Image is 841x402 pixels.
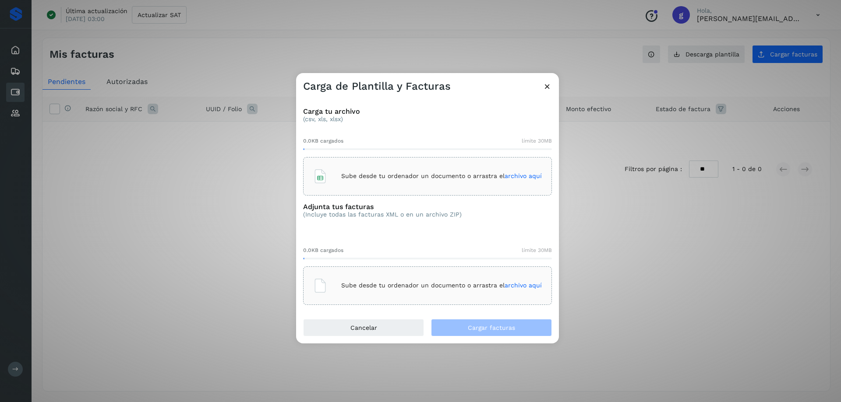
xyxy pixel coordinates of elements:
[303,137,343,145] span: 0.0KB cargados
[431,319,552,336] button: Cargar facturas
[505,172,542,179] span: archivo aquí
[303,246,343,254] span: 0.0KB cargados
[303,319,424,336] button: Cancelar
[303,211,462,218] p: (Incluye todas las facturas XML o en un archivo ZIP)
[303,115,552,123] p: (csv, xls, xlsx)
[303,107,552,115] h3: Carga tu archivo
[303,80,451,93] h3: Carga de Plantilla y Facturas
[341,172,542,180] p: Sube desde tu ordenador un documento o arrastra el
[468,325,515,331] span: Cargar facturas
[341,282,542,289] p: Sube desde tu ordenador un documento o arrastra el
[303,203,462,211] h3: Adjunta tus facturas
[522,246,552,254] span: límite 30MB
[505,282,542,289] span: archivo aquí
[522,137,552,145] span: límite 30MB
[350,325,377,331] span: Cancelar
